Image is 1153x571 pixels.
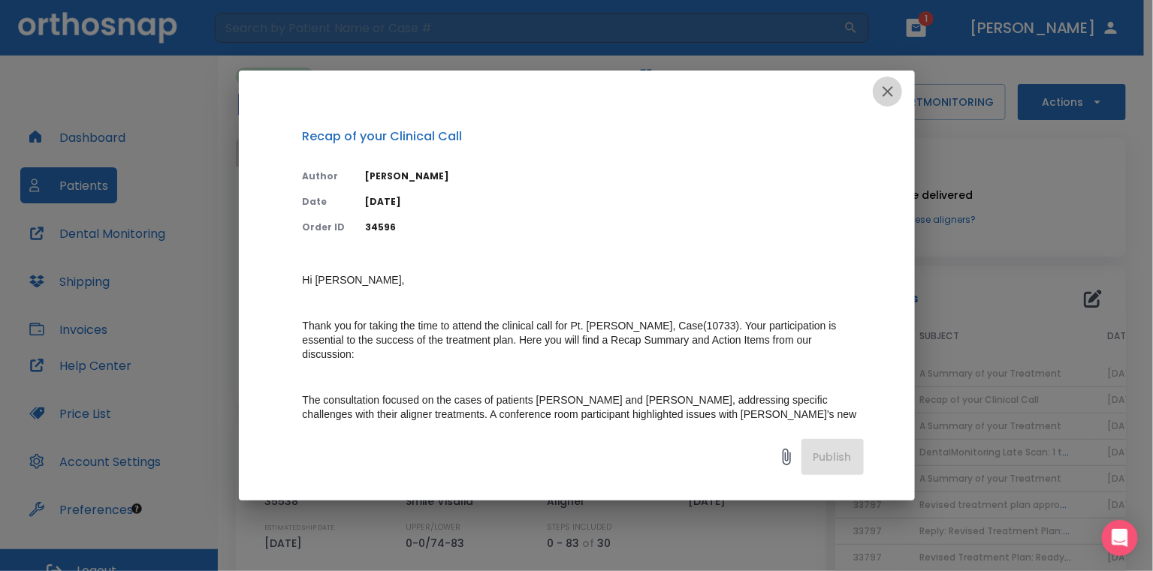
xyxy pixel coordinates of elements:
[303,221,348,234] p: Order ID
[1102,520,1138,556] div: Open Intercom Messenger
[366,195,864,209] p: [DATE]
[303,274,405,286] span: Hi [PERSON_NAME],
[303,320,840,360] span: Thank you for taking the time to attend the clinical call for Pt. [PERSON_NAME], Case(10733). You...
[303,170,348,183] p: Author
[303,394,860,463] span: The consultation focused on the cases of patients [PERSON_NAME] and [PERSON_NAME], addressing spe...
[366,170,864,183] p: [PERSON_NAME]
[303,128,864,146] p: Recap of your Clinical Call
[303,195,348,209] p: Date
[366,221,864,234] p: 34596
